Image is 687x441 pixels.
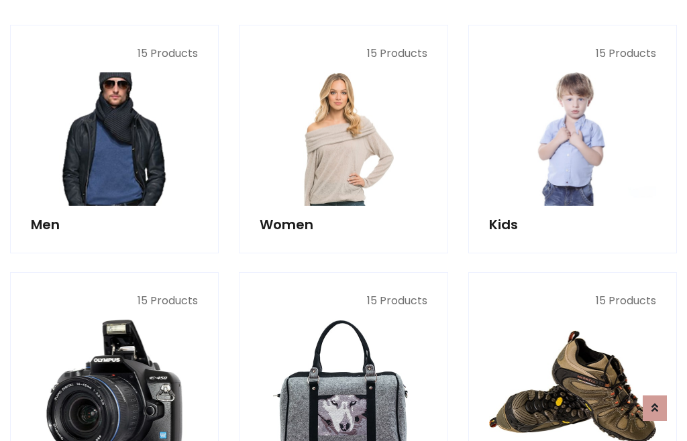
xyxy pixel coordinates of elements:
[260,46,427,62] p: 15 Products
[489,216,656,233] h5: Kids
[31,216,198,233] h5: Men
[489,46,656,62] p: 15 Products
[260,293,427,309] p: 15 Products
[489,293,656,309] p: 15 Products
[31,46,198,62] p: 15 Products
[31,293,198,309] p: 15 Products
[260,216,427,233] h5: Women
